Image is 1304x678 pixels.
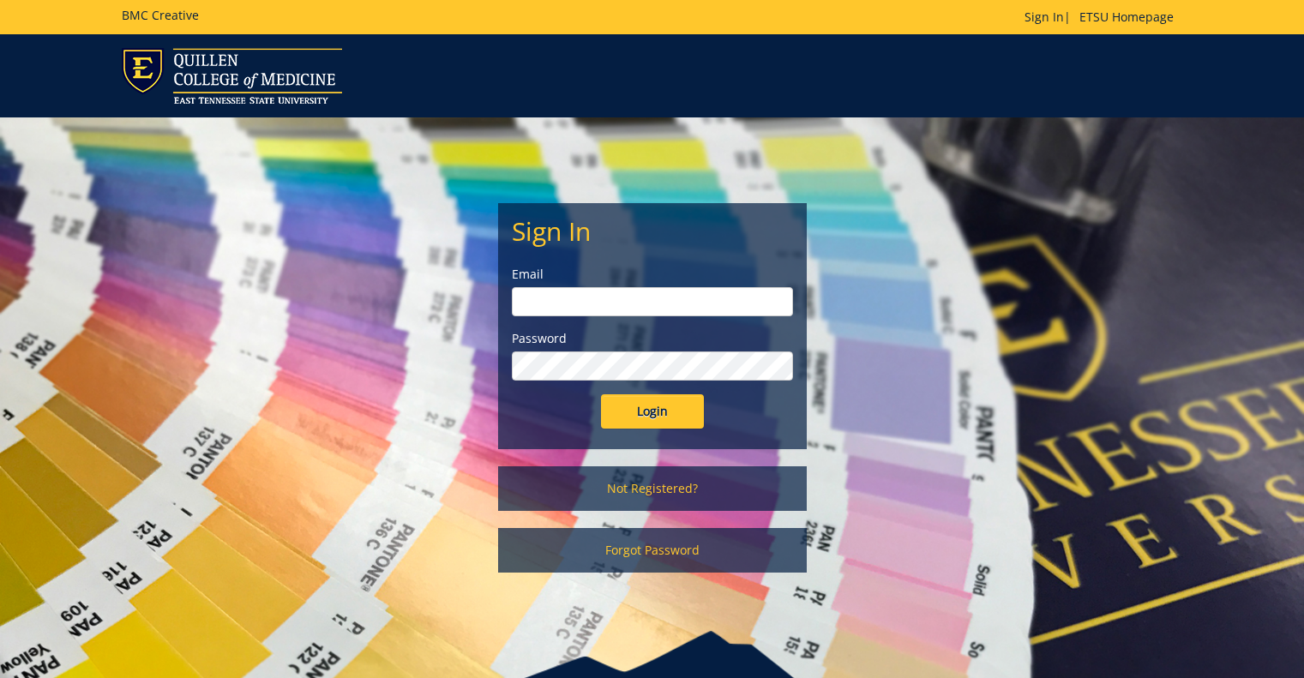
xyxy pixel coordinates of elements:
p: | [1025,9,1182,26]
a: Sign In [1025,9,1064,25]
img: ETSU logo [122,48,342,104]
a: ETSU Homepage [1071,9,1182,25]
h5: BMC Creative [122,9,199,21]
a: Forgot Password [498,528,807,573]
label: Email [512,266,793,283]
input: Login [601,394,704,429]
label: Password [512,330,793,347]
a: Not Registered? [498,466,807,511]
h2: Sign In [512,217,793,245]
